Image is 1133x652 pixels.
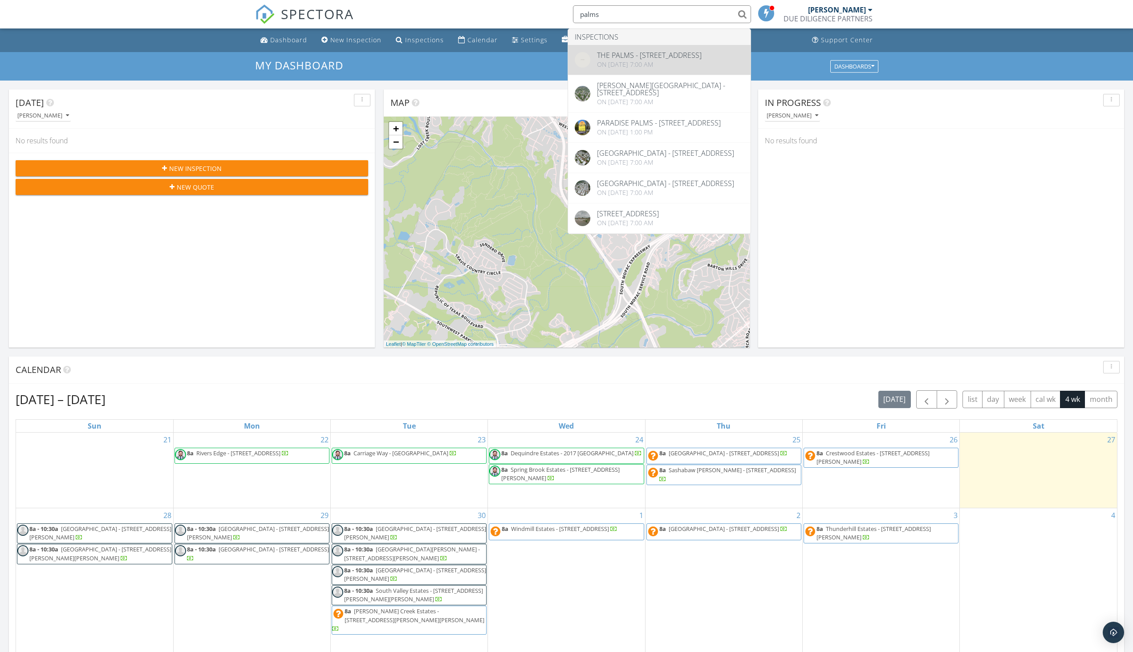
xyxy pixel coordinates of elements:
[405,36,444,44] div: Inspections
[389,122,402,135] a: Zoom in
[816,525,931,541] a: 8a Thunderhill Estates - [STREET_ADDRESS][PERSON_NAME]
[175,449,186,460] img: 1516898916068.jpg
[345,607,351,615] span: 8a
[816,525,931,541] span: Thunderhill Estates - [STREET_ADDRESS][PERSON_NAME]
[502,525,617,533] a: 8a Windmill Estates - [STREET_ADDRESS]
[344,525,373,533] span: 8a - 10:30a
[257,32,311,49] a: Dashboard
[17,113,69,119] div: [PERSON_NAME]
[948,433,959,447] a: Go to September 26, 2025
[575,86,590,101] img: c38f1a7e69f8d91d9b753b6facc538fc.jpeg
[597,159,734,166] div: On [DATE] 7:00 am
[489,523,644,540] a: 8a Windmill Estates - [STREET_ADDRESS]
[489,464,644,484] a: 8a Spring Brook Estates - [STREET_ADDRESS][PERSON_NAME]
[16,433,173,508] td: Go to September 21, 2025
[568,113,751,142] a: Paradise Palms - [STREET_ADDRESS] On [DATE] 1:00 pm
[758,129,1124,153] div: No results found
[597,82,744,96] div: [PERSON_NAME][GEOGRAPHIC_DATA] - [STREET_ADDRESS]
[29,545,171,562] a: 8a - 10:30a [GEOGRAPHIC_DATA] - [STREET_ADDRESS][PERSON_NAME][PERSON_NAME]
[659,449,666,457] span: 8a
[196,449,280,457] span: Rivers Edge - [STREET_ADDRESS]
[332,565,487,585] a: 8a - 10:30a [GEOGRAPHIC_DATA] - [STREET_ADDRESS][PERSON_NAME]
[16,110,71,122] button: [PERSON_NAME]
[255,4,275,24] img: The Best Home Inspection Software - Spectora
[390,97,410,109] span: Map
[575,180,590,196] img: data
[638,508,645,522] a: Go to October 1, 2025
[162,508,173,522] a: Go to September 28, 2025
[669,449,779,457] span: [GEOGRAPHIC_DATA] - [STREET_ADDRESS]
[344,587,483,603] span: South Valley Estates - [STREET_ADDRESS][PERSON_NAME][PERSON_NAME]
[834,63,874,69] div: Dashboards
[597,61,702,68] div: On [DATE] 7:00 am
[169,164,222,173] span: New Inspection
[345,607,484,624] span: [PERSON_NAME] Creek Estates - [STREET_ADDRESS][PERSON_NAME][PERSON_NAME]
[816,525,823,533] span: 8a
[427,341,494,347] a: © OpenStreetMap contributors
[29,545,58,553] span: 8a - 10:30a
[597,98,744,105] div: On [DATE] 7:00 am
[501,466,620,482] a: 8a Spring Brook Estates - [STREET_ADDRESS][PERSON_NAME]
[488,433,645,508] td: Go to September 24, 2025
[1060,391,1085,408] button: 4 wk
[634,433,645,447] a: Go to September 24, 2025
[332,606,487,635] a: 8a [PERSON_NAME] Creek Estates - [STREET_ADDRESS][PERSON_NAME][PERSON_NAME]
[960,433,1117,508] td: Go to September 27, 2025
[982,391,1004,408] button: day
[511,449,634,457] span: Dequindre Estates - 2017 [GEOGRAPHIC_DATA]
[568,173,751,203] a: [GEOGRAPHIC_DATA] - [STREET_ADDRESS] On [DATE] 7:00 am
[332,449,343,460] img: 1516898916068.jpg
[344,566,486,583] a: 8a - 10:30a [GEOGRAPHIC_DATA] - [STREET_ADDRESS][PERSON_NAME]
[332,544,487,564] a: 8a - 10:30a [GEOGRAPHIC_DATA][PERSON_NAME] - [STREET_ADDRESS][PERSON_NAME]
[501,466,508,474] span: 8a
[808,5,866,14] div: [PERSON_NAME]
[344,449,457,457] a: 8a Carriage Way - [GEOGRAPHIC_DATA]
[353,449,448,457] span: Carriage Way - [GEOGRAPHIC_DATA]
[332,545,343,556] img: default-user-f0147aede5fd5fa78ca7ade42f37bd4542148d508eef1c3d3ea960f66861d68b.jpg
[332,523,487,543] a: 8a - 10:30a [GEOGRAPHIC_DATA] - [STREET_ADDRESS][PERSON_NAME]
[804,523,958,543] a: 8a Thunderhill Estates - [STREET_ADDRESS][PERSON_NAME]
[332,448,487,464] a: 8a Carriage Way - [GEOGRAPHIC_DATA]
[29,545,171,562] span: [GEOGRAPHIC_DATA] - [STREET_ADDRESS][PERSON_NAME][PERSON_NAME]
[1109,508,1117,522] a: Go to October 4, 2025
[332,585,487,605] a: 8a - 10:30a South Valley Estates - [STREET_ADDRESS][PERSON_NAME][PERSON_NAME]
[669,466,796,474] span: Sashabaw [PERSON_NAME] - [STREET_ADDRESS]
[255,58,343,73] span: My Dashboard
[645,433,802,508] td: Go to September 25, 2025
[187,525,216,533] span: 8a - 10:30a
[162,433,173,447] a: Go to September 21, 2025
[558,32,596,49] a: Profile
[344,545,373,553] span: 8a - 10:30a
[659,449,788,457] a: 8a [GEOGRAPHIC_DATA] - [STREET_ADDRESS]
[270,36,307,44] div: Dashboard
[916,390,937,409] button: Previous
[175,545,186,556] img: default-user-f0147aede5fd5fa78ca7ade42f37bd4542148d508eef1c3d3ea960f66861d68b.jpg
[830,60,878,73] button: Dashboards
[332,566,343,577] img: default-user-f0147aede5fd5fa78ca7ade42f37bd4542148d508eef1c3d3ea960f66861d68b.jpg
[659,525,788,533] a: 8a [GEOGRAPHIC_DATA] - [STREET_ADDRESS]
[332,587,343,598] img: default-user-f0147aede5fd5fa78ca7ade42f37bd4542148d508eef1c3d3ea960f66861d68b.jpg
[489,466,500,477] img: 1516898916068.jpg
[344,525,486,541] a: 8a - 10:30a [GEOGRAPHIC_DATA] - [STREET_ADDRESS][PERSON_NAME]
[255,12,354,31] a: SPECTORA
[597,129,721,136] div: On [DATE] 1:00 pm
[1031,391,1061,408] button: cal wk
[29,525,171,541] span: [GEOGRAPHIC_DATA] - [STREET_ADDRESS][PERSON_NAME]
[29,525,58,533] span: 8a - 10:30a
[187,525,329,541] span: [GEOGRAPHIC_DATA] - [STREET_ADDRESS][PERSON_NAME]
[646,523,801,540] a: 8a [GEOGRAPHIC_DATA] - [STREET_ADDRESS]
[344,587,373,595] span: 8a - 10:30a
[597,210,659,217] div: [STREET_ADDRESS]
[573,5,751,23] input: Search everything...
[597,119,721,126] div: Paradise Palms - [STREET_ADDRESS]
[659,466,796,482] a: 8a Sashabaw [PERSON_NAME] - [STREET_ADDRESS]
[16,97,44,109] span: [DATE]
[319,433,330,447] a: Go to September 22, 2025
[821,36,873,44] div: Support Center
[878,391,911,408] button: [DATE]
[568,143,751,173] a: [GEOGRAPHIC_DATA] - [STREET_ADDRESS] On [DATE] 7:00 am
[489,449,500,460] img: 1516898916068.jpg
[962,391,983,408] button: list
[765,97,821,109] span: In Progress
[16,179,368,195] button: New Quote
